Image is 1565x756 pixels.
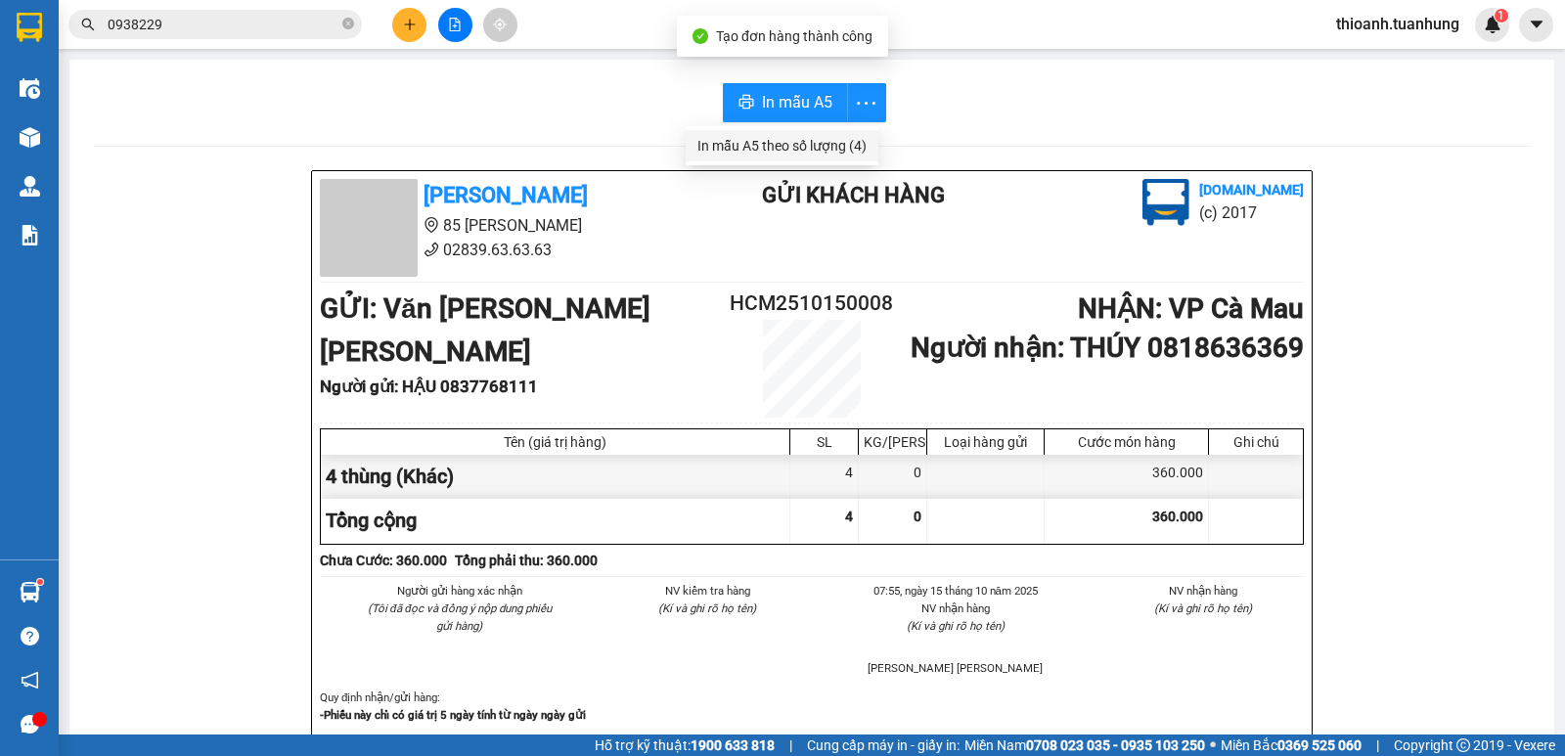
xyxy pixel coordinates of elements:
[493,18,507,31] span: aim
[807,734,960,756] span: Cung cấp máy in - giấy in:
[1103,582,1305,600] li: NV nhận hàng
[21,715,39,734] span: message
[448,18,462,31] span: file-add
[1484,16,1501,33] img: icon-new-feature
[1221,734,1362,756] span: Miền Bắc
[1498,9,1504,22] span: 1
[790,455,859,499] div: 4
[1152,509,1203,524] span: 360.000
[932,434,1039,450] div: Loại hàng gửi
[483,8,517,42] button: aim
[1142,179,1189,226] img: logo.jpg
[20,582,40,602] img: warehouse-icon
[738,94,754,112] span: printer
[691,737,775,753] strong: 1900 633 818
[964,734,1205,756] span: Miền Nam
[697,135,867,156] div: In mẫu A5 theo số lượng (4)
[859,455,927,499] div: 0
[848,91,885,115] span: more
[20,225,40,245] img: solution-icon
[595,734,775,756] span: Hỗ trợ kỹ thuật:
[320,238,684,262] li: 02839.63.63.63
[1045,455,1209,499] div: 360.000
[320,213,684,238] li: 85 [PERSON_NAME]
[907,619,1005,633] i: (Kí và ghi rõ họ tên)
[424,242,439,257] span: phone
[424,217,439,233] span: environment
[911,332,1304,364] b: Người nhận : THÚY 0818636369
[320,292,650,368] b: GỬI : Văn [PERSON_NAME] [PERSON_NAME]
[320,377,538,396] b: Người gửi : HẬU 0837768111
[1026,737,1205,753] strong: 0708 023 035 - 0935 103 250
[1277,737,1362,753] strong: 0369 525 060
[1050,434,1203,450] div: Cước món hàng
[438,8,472,42] button: file-add
[342,16,354,34] span: close-circle
[730,288,894,320] h2: HCM2510150008
[37,579,43,585] sup: 1
[424,183,588,207] b: [PERSON_NAME]
[392,8,426,42] button: plus
[762,183,945,207] b: Gửi khách hàng
[20,176,40,197] img: warehouse-icon
[326,509,417,532] span: Tổng cộng
[1214,434,1298,450] div: Ghi chú
[81,18,95,31] span: search
[359,582,560,600] li: Người gửi hàng xác nhận
[716,28,872,44] span: Tạo đơn hàng thành công
[108,14,338,35] input: Tìm tên, số ĐT hoặc mã đơn
[658,601,756,615] i: (Kí và ghi rõ họ tên)
[403,18,417,31] span: plus
[762,90,832,114] span: In mẫu A5
[1210,741,1216,749] span: ⚪️
[20,127,40,148] img: warehouse-icon
[723,83,848,122] button: printerIn mẫu A5
[864,434,921,450] div: KG/[PERSON_NAME]
[693,28,708,44] span: check-circle
[1495,9,1508,22] sup: 1
[789,734,792,756] span: |
[21,627,39,645] span: question-circle
[855,582,1056,600] li: 07:55, ngày 15 tháng 10 năm 2025
[1078,292,1304,325] b: NHẬN : VP Cà Mau
[320,708,586,722] strong: -Phiếu này chỉ có giá trị 5 ngày tính từ ngày ngày gửi
[1199,182,1304,198] b: [DOMAIN_NAME]
[1320,12,1475,36] span: thioanh.tuanhung
[845,509,853,524] span: 4
[1154,601,1252,615] i: (Kí và ghi rõ họ tên)
[1456,738,1470,752] span: copyright
[1519,8,1553,42] button: caret-down
[795,434,853,450] div: SL
[607,582,809,600] li: NV kiểm tra hàng
[914,509,921,524] span: 0
[368,601,552,633] i: (Tôi đã đọc và đồng ý nộp dung phiếu gửi hàng)
[342,18,354,29] span: close-circle
[321,455,790,499] div: 4 thùng (Khác)
[847,83,886,122] button: more
[1528,16,1545,33] span: caret-down
[21,671,39,689] span: notification
[326,434,784,450] div: Tên (giá trị hàng)
[20,78,40,99] img: warehouse-icon
[455,553,598,568] b: Tổng phải thu: 360.000
[1199,200,1304,225] li: (c) 2017
[855,659,1056,677] li: [PERSON_NAME] [PERSON_NAME]
[855,600,1056,617] li: NV nhận hàng
[1376,734,1379,756] span: |
[17,13,42,42] img: logo-vxr
[320,553,447,568] b: Chưa Cước : 360.000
